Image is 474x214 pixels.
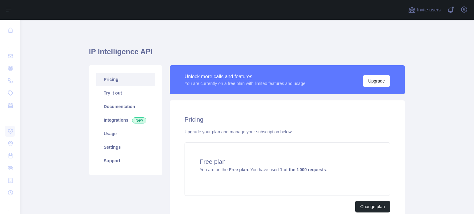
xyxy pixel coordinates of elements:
a: Usage [96,127,155,140]
span: Invite users [417,6,441,14]
a: Try it out [96,86,155,100]
a: Integrations New [96,113,155,127]
div: ... [5,200,15,212]
strong: Free plan [229,167,248,172]
button: Invite users [407,5,442,15]
h4: Free plan [200,157,375,166]
a: Pricing [96,73,155,86]
button: Upgrade [363,75,390,87]
div: Unlock more calls and features [185,73,306,80]
a: Support [96,154,155,168]
a: Settings [96,140,155,154]
h1: IP Intelligence API [89,47,405,62]
span: New [132,117,146,123]
div: ... [5,37,15,49]
div: You are currently on a free plan with limited features and usage [185,80,306,87]
div: Upgrade your plan and manage your subscription below. [185,129,390,135]
div: ... [5,112,15,124]
a: Documentation [96,100,155,113]
strong: 1 of the 1 000 requests [280,167,326,172]
button: Change plan [355,201,390,212]
span: You are on the . You have used . [200,167,327,172]
h2: Pricing [185,115,390,124]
